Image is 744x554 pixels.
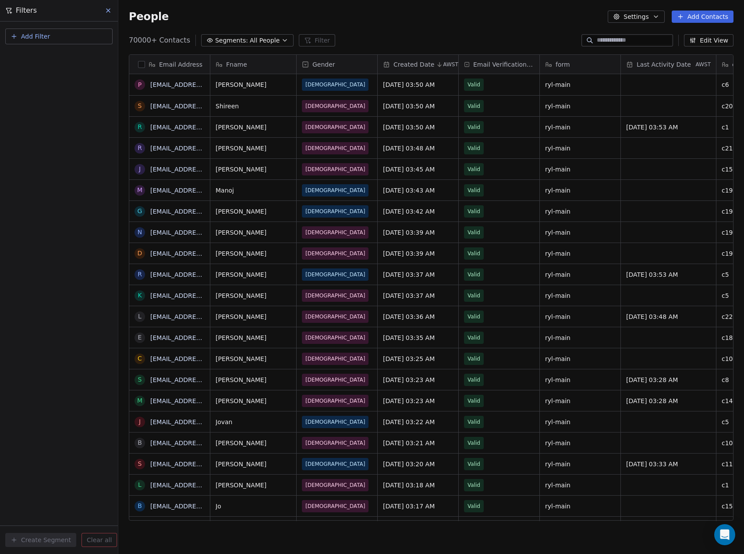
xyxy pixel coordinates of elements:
span: ryl-main [545,186,615,195]
span: [DEMOGRAPHIC_DATA] [305,375,365,384]
div: Gender [297,55,377,74]
div: Email Address [129,55,210,74]
span: [DATE] 03:39 AM [383,249,453,258]
span: ryl-main [545,397,615,405]
div: l [138,480,142,490]
span: ryl-main [545,270,615,279]
span: [PERSON_NAME] [216,144,291,153]
span: [DATE] 03:48 AM [626,312,711,321]
a: [EMAIL_ADDRESS][DOMAIN_NAME] [150,461,258,468]
span: Valid [468,123,480,132]
span: ryl-main [545,439,615,447]
span: [DATE] 03:36 AM [383,312,453,321]
span: [DATE] 03:53 AM [626,270,711,279]
span: Valid [468,102,480,111]
span: Valid [468,333,480,342]
a: [EMAIL_ADDRESS][DOMAIN_NAME] [150,503,258,510]
div: Email Verification Status [459,55,539,74]
span: Valid [468,249,480,258]
span: [PERSON_NAME] [216,312,291,321]
span: [DATE] 03:39 AM [383,228,453,237]
a: [EMAIL_ADDRESS][DOMAIN_NAME] [150,482,258,489]
span: Manoj [216,186,291,195]
span: Email Verification Status [473,60,534,69]
span: [DEMOGRAPHIC_DATA] [305,291,365,300]
span: Fname [226,60,247,69]
span: [PERSON_NAME] [216,123,291,132]
a: [EMAIL_ADDRESS][DOMAIN_NAME] [150,271,258,278]
span: Valid [468,481,480,490]
span: Email Address [159,60,202,69]
span: ryl-main [545,165,615,174]
span: [PERSON_NAME] [216,207,291,216]
span: [PERSON_NAME] [216,165,291,174]
span: [PERSON_NAME] [216,333,291,342]
span: [DATE] 03:50 AM [383,123,453,132]
div: Created DateAWST [378,55,458,74]
a: [EMAIL_ADDRESS][DOMAIN_NAME] [150,250,258,257]
a: [EMAIL_ADDRESS][DOMAIN_NAME] [150,103,258,110]
span: [PERSON_NAME] [216,397,291,405]
div: R [138,122,142,132]
span: [DATE] 03:22 AM [383,418,453,426]
span: ryl-main [545,502,615,511]
span: [PERSON_NAME] [216,354,291,363]
span: ryl-main [545,354,615,363]
span: ryl-main [545,291,615,300]
span: [DEMOGRAPHIC_DATA] [305,418,365,426]
span: [DATE] 03:33 AM [626,460,711,468]
span: [DATE] 03:21 AM [383,439,453,447]
span: [PERSON_NAME] [216,439,291,447]
div: S [138,459,142,468]
div: b [138,438,142,447]
span: All People [250,36,280,45]
span: Valid [468,397,480,405]
a: [EMAIL_ADDRESS][DOMAIN_NAME] [150,145,258,152]
span: [DEMOGRAPHIC_DATA] [305,502,365,511]
span: ryl-main [545,481,615,490]
a: [EMAIL_ADDRESS][DOMAIN_NAME] [150,292,258,299]
div: Open Intercom Messenger [714,524,735,545]
div: b [138,501,142,511]
span: [DEMOGRAPHIC_DATA] [305,165,365,174]
div: n [138,228,142,237]
span: AWST [443,61,458,68]
span: [DEMOGRAPHIC_DATA] [305,80,365,89]
span: Valid [468,186,480,195]
span: [PERSON_NAME] [216,249,291,258]
div: Last Activity DateAWST [621,55,716,74]
div: J [139,164,141,174]
span: ryl-main [545,312,615,321]
span: [DEMOGRAPHIC_DATA] [305,228,365,237]
span: Gender [312,60,335,69]
span: Valid [468,228,480,237]
a: [EMAIL_ADDRESS][DOMAIN_NAME] [150,124,258,131]
span: [DEMOGRAPHIC_DATA] [305,481,365,490]
span: [DEMOGRAPHIC_DATA] [305,270,365,279]
span: Last Activity Date [637,60,691,69]
div: p [138,80,142,89]
a: [EMAIL_ADDRESS][DOMAIN_NAME] [150,313,258,320]
span: [DEMOGRAPHIC_DATA] [305,123,365,132]
div: e [138,333,142,342]
span: [DATE] 03:50 AM [383,80,453,89]
div: M [137,396,142,405]
span: [DATE] 03:37 AM [383,270,453,279]
span: [DATE] 03:37 AM [383,291,453,300]
span: [DEMOGRAPHIC_DATA] [305,460,365,468]
div: j [139,417,141,426]
div: C [138,354,142,363]
span: ryl-main [545,228,615,237]
span: [DEMOGRAPHIC_DATA] [305,397,365,405]
span: [DATE] 03:43 AM [383,186,453,195]
span: Valid [468,354,480,363]
span: ryl-main [545,249,615,258]
span: [DEMOGRAPHIC_DATA] [305,439,365,447]
span: Shireen [216,102,291,111]
span: [DEMOGRAPHIC_DATA] [305,102,365,111]
a: [EMAIL_ADDRESS][DOMAIN_NAME] [150,334,258,341]
div: form [540,55,620,74]
span: Valid [468,439,480,447]
div: Fname [210,55,296,74]
span: ryl-main [545,460,615,468]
